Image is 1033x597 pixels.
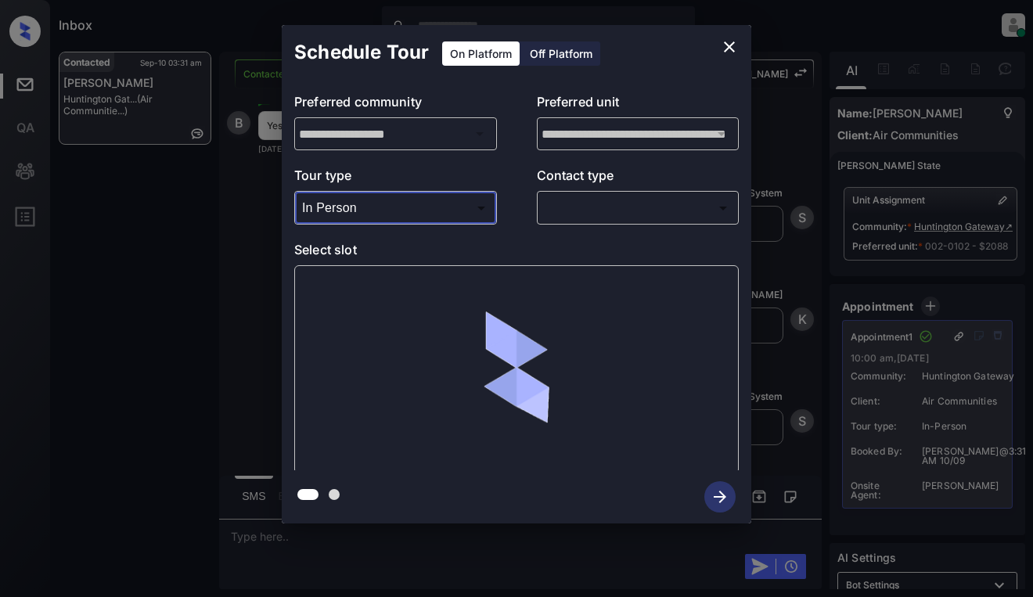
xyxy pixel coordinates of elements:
p: Contact type [537,166,740,191]
h2: Schedule Tour [282,25,441,80]
div: On Platform [442,41,520,66]
p: Preferred unit [537,92,740,117]
p: Select slot [294,240,739,265]
button: close [714,31,745,63]
p: Tour type [294,166,497,191]
p: Preferred community [294,92,497,117]
button: btn-next [695,477,745,517]
div: In Person [298,195,493,221]
img: loaderv1.7921fd1ed0a854f04152.gif [425,278,609,462]
div: Off Platform [522,41,600,66]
